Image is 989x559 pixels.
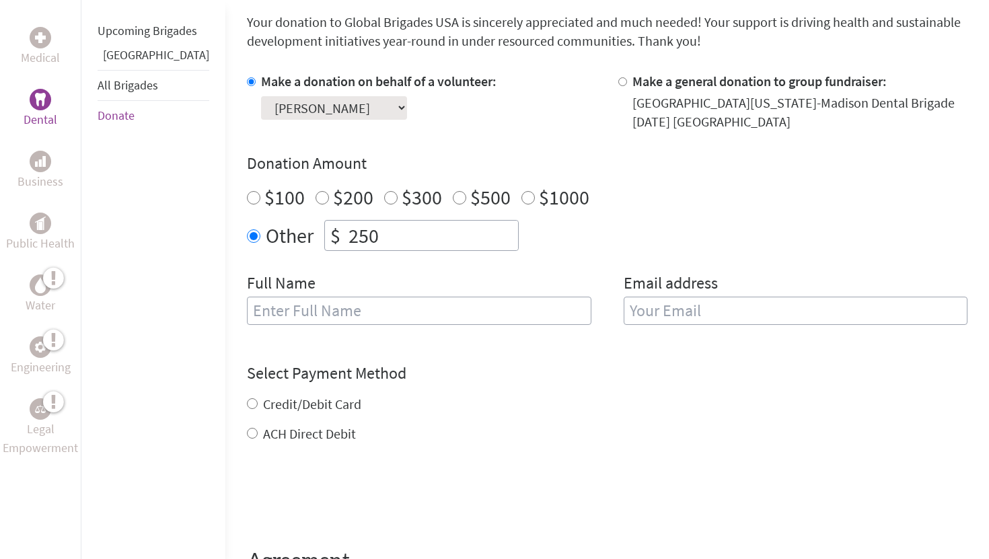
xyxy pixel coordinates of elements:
[263,396,361,412] label: Credit/Debit Card
[247,470,451,523] iframe: reCAPTCHA
[247,153,967,174] h4: Donation Amount
[247,272,316,297] label: Full Name
[17,172,63,191] p: Business
[17,151,63,191] a: BusinessBusiness
[30,89,51,110] div: Dental
[98,70,209,101] li: All Brigades
[624,272,718,297] label: Email address
[30,274,51,296] div: Water
[103,47,209,63] a: [GEOGRAPHIC_DATA]
[35,156,46,167] img: Business
[6,234,75,253] p: Public Health
[35,405,46,413] img: Legal Empowerment
[539,184,589,210] label: $1000
[98,101,209,131] li: Donate
[261,73,497,89] label: Make a donation on behalf of a volunteer:
[470,184,511,210] label: $500
[24,89,57,129] a: DentalDental
[247,297,591,325] input: Enter Full Name
[30,27,51,48] div: Medical
[98,16,209,46] li: Upcoming Brigades
[30,336,51,358] div: Engineering
[21,27,60,67] a: MedicalMedical
[35,342,46,352] img: Engineering
[11,336,71,377] a: EngineeringEngineering
[6,213,75,253] a: Public HealthPublic Health
[30,213,51,234] div: Public Health
[35,93,46,106] img: Dental
[263,425,356,442] label: ACH Direct Debit
[264,184,305,210] label: $100
[624,297,968,325] input: Your Email
[3,420,78,457] p: Legal Empowerment
[402,184,442,210] label: $300
[11,358,71,377] p: Engineering
[98,77,158,93] a: All Brigades
[632,73,887,89] label: Make a general donation to group fundraiser:
[35,217,46,230] img: Public Health
[333,184,373,210] label: $200
[266,220,314,251] label: Other
[247,13,967,50] p: Your donation to Global Brigades USA is sincerely appreciated and much needed! Your support is dr...
[35,277,46,293] img: Water
[26,274,55,315] a: WaterWater
[98,23,197,38] a: Upcoming Brigades
[632,94,968,131] div: [GEOGRAPHIC_DATA][US_STATE]-Madison Dental Brigade [DATE] [GEOGRAPHIC_DATA]
[247,363,967,384] h4: Select Payment Method
[3,398,78,457] a: Legal EmpowermentLegal Empowerment
[26,296,55,315] p: Water
[30,151,51,172] div: Business
[35,32,46,43] img: Medical
[98,46,209,70] li: Guatemala
[346,221,518,250] input: Enter Amount
[21,48,60,67] p: Medical
[325,221,346,250] div: $
[98,108,135,123] a: Donate
[24,110,57,129] p: Dental
[30,398,51,420] div: Legal Empowerment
